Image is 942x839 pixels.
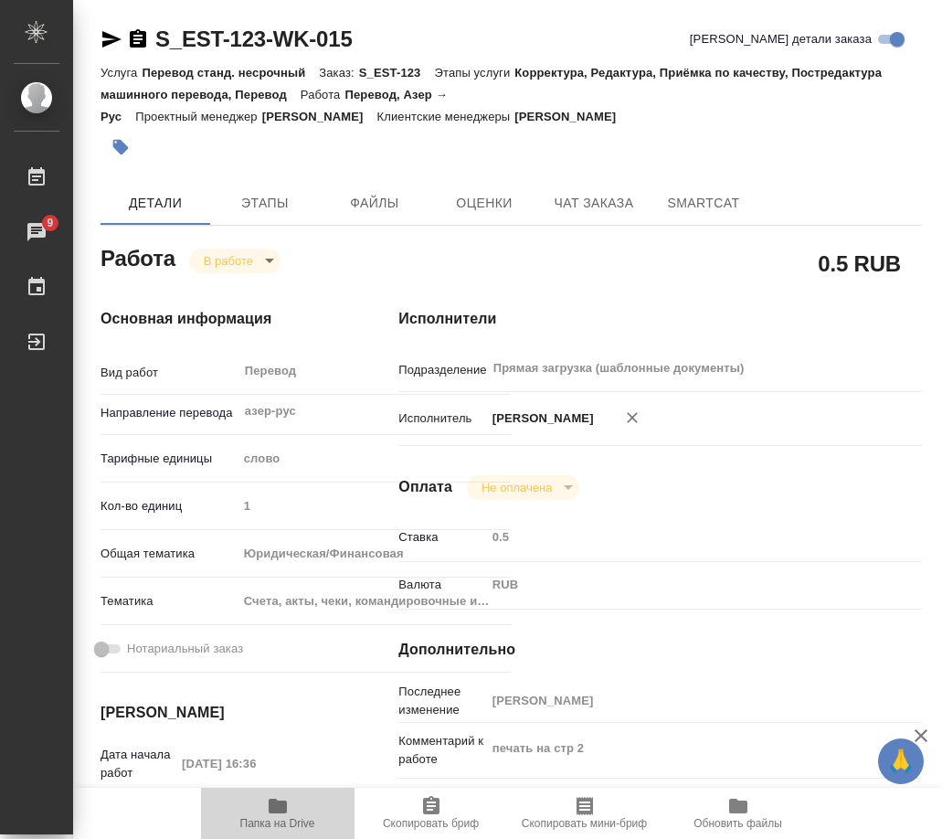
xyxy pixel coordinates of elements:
p: Последнее изменение [398,683,485,719]
span: Этапы [221,192,309,215]
span: Файлы [331,192,418,215]
a: S_EST-123-WK-015 [155,27,353,51]
p: Направление перевода [101,404,238,422]
span: Оценки [440,192,528,215]
div: В работе [467,475,579,500]
h4: Дополнительно [398,639,922,661]
p: Услуга [101,66,142,80]
p: Клиентские менеджеры [377,110,515,123]
h4: Оплата [398,476,452,498]
p: Проектный менеджер [135,110,261,123]
div: RUB [486,569,878,600]
div: Юридическая/Финансовая [238,538,512,569]
p: Тематика [101,592,238,611]
p: Кол-во единиц [101,497,238,515]
p: Дата начала работ [101,746,175,782]
p: Тарифные единицы [101,450,238,468]
span: Нотариальный заказ [127,640,243,658]
span: Скопировать бриф [383,817,479,830]
h4: [PERSON_NAME] [101,702,325,724]
button: Скопировать ссылку [127,28,149,50]
button: Папка на Drive [201,788,355,839]
p: Общая тематика [101,545,238,563]
span: Детали [111,192,199,215]
p: [PERSON_NAME] [262,110,377,123]
button: В работе [198,253,259,269]
h4: Исполнители [398,308,922,330]
button: Добавить тэг [101,127,141,167]
h4: Основная информация [101,308,325,330]
p: Ставка [398,528,485,547]
span: Скопировать мини-бриф [522,817,647,830]
input: Пустое поле [175,750,325,777]
div: В работе [189,249,280,273]
button: Скопировать бриф [355,788,508,839]
span: 🙏 [885,742,916,781]
p: S_EST-123 [359,66,435,80]
input: Пустое поле [238,493,512,519]
div: слово [238,443,512,474]
span: Папка на Drive [240,817,315,830]
p: [PERSON_NAME] [514,110,630,123]
p: [PERSON_NAME] [486,409,594,428]
button: 🙏 [878,738,924,784]
button: Удалить исполнителя [612,398,652,438]
span: Обновить файлы [693,817,782,830]
p: Этапы услуги [435,66,515,80]
input: Пустое поле [486,524,878,550]
div: Счета, акты, чеки, командировочные и таможенные документы [238,586,512,617]
h2: Работа [101,240,175,273]
p: Перевод станд. несрочный [142,66,319,80]
button: Скопировать мини-бриф [508,788,662,839]
button: Обновить файлы [662,788,815,839]
p: Работа [301,88,345,101]
p: Заказ: [319,66,358,80]
span: 9 [36,214,64,232]
h2: 0.5 RUB [818,248,901,279]
span: SmartCat [660,192,747,215]
p: Комментарий к работе [398,732,485,769]
button: Скопировать ссылку для ЯМессенджера [101,28,122,50]
p: Валюта [398,576,485,594]
textarea: печать на стр 2 [486,733,878,764]
span: [PERSON_NAME] детали заказа [690,30,872,48]
button: Не оплачена [476,480,557,495]
p: Вид работ [101,364,238,382]
a: 9 [5,209,69,255]
span: Чат заказа [550,192,638,215]
input: Пустое поле [486,687,878,714]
